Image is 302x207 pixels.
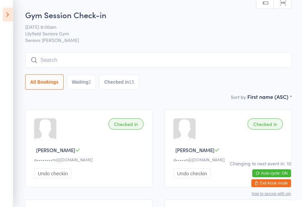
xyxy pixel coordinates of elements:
button: Exit kiosk mode [251,179,291,187]
button: All Bookings [25,74,64,90]
span: [PERSON_NAME] [175,146,214,153]
button: Checked in15 [99,74,139,90]
span: [DATE] 9:00am [25,23,281,30]
h2: Gym Session Check-in [25,9,292,20]
button: how to secure with pin [252,191,291,196]
span: Seniors [PERSON_NAME] [25,37,292,43]
div: d•••••n@[DOMAIN_NAME] [173,157,285,162]
div: Checked in [108,118,144,130]
button: Auto-cycle: ON [252,169,291,177]
div: 2 [89,79,91,85]
div: Checked in [248,118,283,130]
div: 15 [129,79,134,85]
label: Sort by [231,94,246,100]
button: Waiting2 [67,74,96,90]
div: Changing to next event in: 10 [230,160,291,167]
span: Lilyfield Seniors Gym [25,30,281,37]
div: a••••••••m@[DOMAIN_NAME] [34,157,146,162]
input: Search [25,53,292,68]
button: Undo checkin [34,168,72,179]
div: First name (ASC) [247,93,292,100]
span: [PERSON_NAME] [36,146,75,153]
button: Undo checkin [173,168,211,179]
